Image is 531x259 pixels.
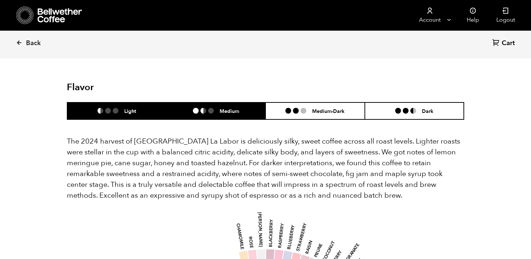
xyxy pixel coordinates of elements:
h6: Medium-Dark [312,108,345,114]
h6: Light [124,108,136,114]
h6: Dark [422,108,433,114]
span: Back [26,39,41,48]
span: The 2024 harvest of [GEOGRAPHIC_DATA] La Labor is deliciously silky, sweet coffee across all roas... [67,136,460,200]
h6: Medium [220,108,239,114]
h2: Flavor [67,82,199,93]
a: Cart [492,39,517,48]
span: Cart [502,39,515,48]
